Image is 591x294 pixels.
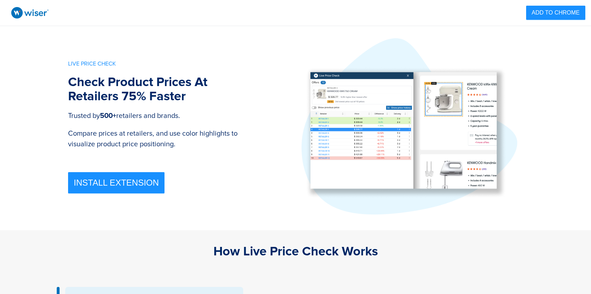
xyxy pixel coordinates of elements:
button: INSTALL EXTENSION [68,172,165,193]
b: 500+ [100,112,116,120]
p: LIVE PRICE CHECK [68,60,250,75]
img: LpcSideBarImage [301,38,518,215]
span: ADD TO CHROME [532,8,580,17]
img: wiser-logo [6,1,54,24]
span: INSTALL EXTENSION [74,179,159,187]
p: Compare prices at retailers, and use color highlights to visualize product price positioning. [68,128,250,172]
p: Trusted by retailers and brands. [68,111,250,128]
p: Check Product Prices At Retailers 75% Faster [68,75,250,111]
button: ADD TO CHROME [526,6,585,20]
